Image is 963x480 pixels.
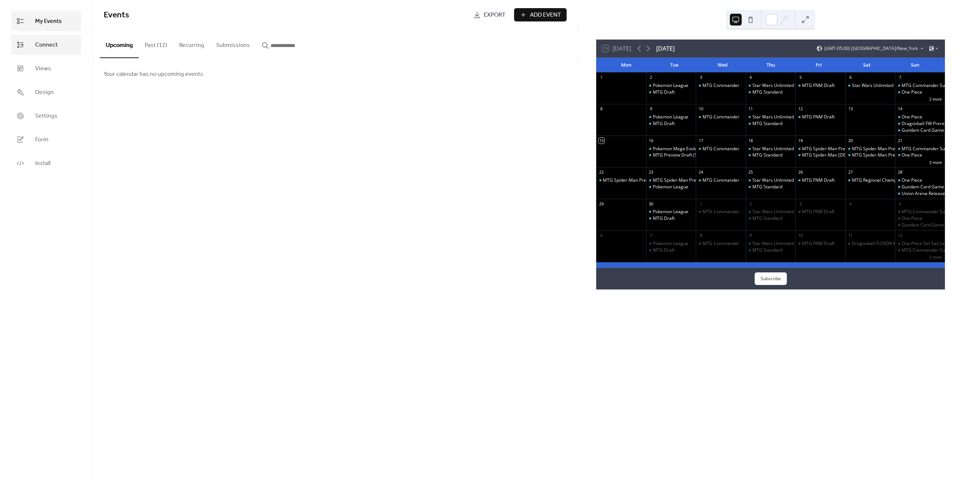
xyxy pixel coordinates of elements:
[895,152,945,158] div: One Piece
[752,152,782,158] div: MTG Standard
[746,146,796,152] div: Star Wars Unlimited
[648,201,654,207] div: 30
[653,241,688,247] div: Pokemon League
[646,177,696,184] div: MTG Spider-Man Prerelease
[35,112,57,121] span: Settings
[698,232,704,238] div: 8
[653,89,675,95] div: MTG Draft
[696,83,746,89] div: MTG Commander
[895,114,945,120] div: One Piece
[802,114,835,120] div: MTG FNM Draft
[748,106,754,112] div: 11
[752,83,817,89] div: Star Wars Unlimited Showdown
[653,177,712,184] div: MTG Spider-Man Prerelease
[798,169,803,175] div: 26
[646,83,696,89] div: Pokemon League
[748,232,754,238] div: 9
[748,138,754,143] div: 18
[902,184,944,190] div: Gundam Card Game
[746,58,795,73] div: Thu
[702,114,739,120] div: MTG Commander
[653,184,688,190] div: Pokemon League
[852,146,911,152] div: MTG Spider-Man Prerelease
[755,272,787,285] button: Subscribe
[895,83,945,89] div: MTG Commander Sundays
[702,177,739,184] div: MTG Commander
[648,75,654,80] div: 2
[848,106,853,112] div: 13
[696,177,746,184] div: MTG Commander
[852,177,959,184] div: MTG Regional Championship Qualifiers 2-Slot (RCQ)
[653,121,675,127] div: MTG Draft
[702,146,739,152] div: MTG Commander
[484,11,506,20] span: Export
[11,11,81,31] a: My Events
[845,83,895,89] div: Star Wars Unlimited Planetary Qualifier
[696,114,746,120] div: MTG Commander
[646,89,696,95] div: MTG Draft
[746,209,796,215] div: Star Wars Unlimited
[746,247,796,254] div: MTG Standard
[653,152,720,158] div: MTG Preview Draft (Spider-Man)
[895,247,945,254] div: MTG Commander Sundays
[895,215,945,222] div: One Piece
[795,152,845,158] div: MTG Spider-Man 6-Pack Mega Draft
[698,201,704,207] div: 1
[650,58,698,73] div: Tue
[746,177,796,184] div: Star Wars Unlimited
[11,35,81,55] a: Connect
[596,177,646,184] div: MTG Spider-Man Prerelease
[752,114,794,120] div: Star Wars Unlimited
[696,209,746,215] div: MTG Commander
[752,184,782,190] div: MTG Standard
[598,169,604,175] div: 22
[902,222,944,228] div: Gundam Card Game
[845,146,895,152] div: MTG Spider-Man Prerelease
[35,159,50,168] span: Install
[895,222,945,228] div: Gundam Card Game
[897,232,903,238] div: 12
[752,247,782,254] div: MTG Standard
[926,254,945,260] button: 2 more
[746,83,796,89] div: Star Wars Unlimited Showdown
[897,75,903,80] div: 7
[752,209,794,215] div: Star Wars Unlimited
[897,138,903,143] div: 21
[598,201,604,207] div: 29
[902,215,922,222] div: One Piece
[139,30,173,57] button: Past (12)
[530,11,561,20] span: Add Event
[795,114,845,120] div: MTG FNM Draft
[653,215,675,222] div: MTG Draft
[698,138,704,143] div: 17
[598,106,604,112] div: 8
[104,70,203,79] span: Your calendar has no upcoming events
[843,58,891,73] div: Sat
[11,130,81,150] a: Form
[698,58,746,73] div: Wed
[11,58,81,78] a: Views
[795,209,845,215] div: MTG FNM Draft
[795,241,845,247] div: MTG FNM Draft
[35,88,54,97] span: Design
[895,121,945,127] div: Dragonball FW Prerelease FB-07
[845,241,895,247] div: Dragonball FUSION WORLD Ultimate Battle 2025 Vol.3
[902,89,922,95] div: One Piece
[752,89,782,95] div: MTG Standard
[653,83,688,89] div: Pokemon League
[902,146,957,152] div: MTG Commander Sundays
[104,7,129,23] span: Events
[895,89,945,95] div: One Piece
[648,138,654,143] div: 16
[795,177,845,184] div: MTG FNM Draft
[656,44,675,53] div: [DATE]
[748,75,754,80] div: 4
[646,146,696,152] div: Pokemon Mega Evolution Set Prerelease
[468,8,511,21] a: Export
[35,64,51,73] span: Views
[702,241,739,247] div: MTG Commander
[100,30,139,58] button: Upcoming
[698,169,704,175] div: 24
[802,146,861,152] div: MTG Spider-Man Prerelease
[646,215,696,222] div: MTG Draft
